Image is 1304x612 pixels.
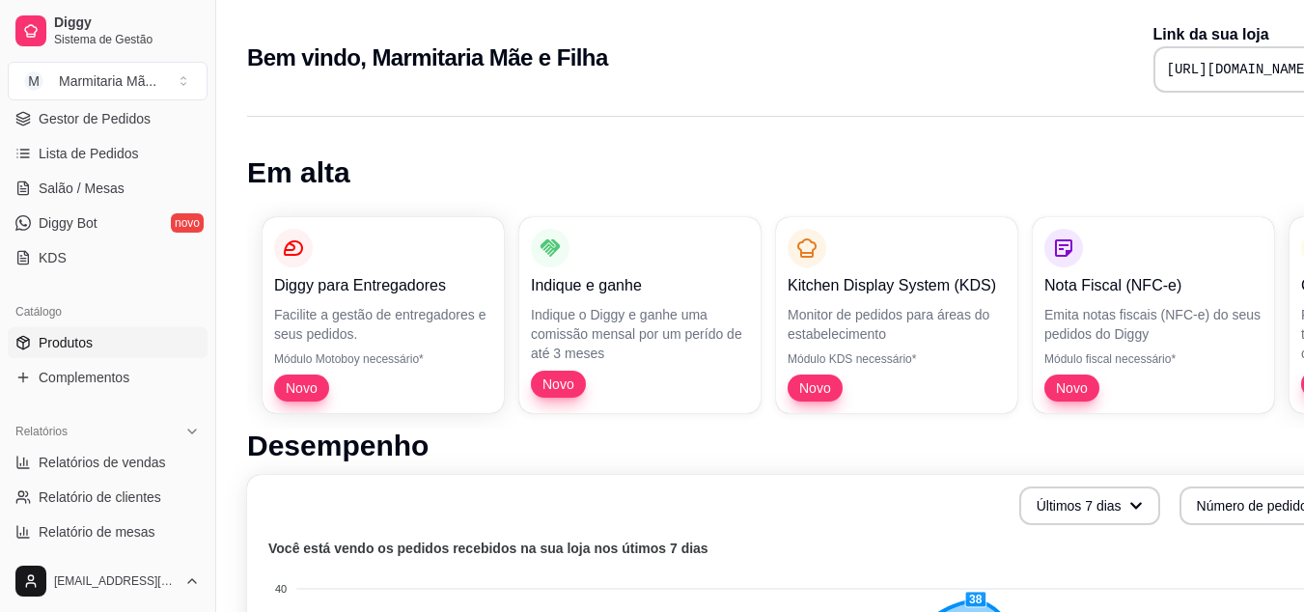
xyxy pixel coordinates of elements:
[39,487,161,507] span: Relatório de clientes
[8,296,208,327] div: Catálogo
[39,333,93,352] span: Produtos
[24,71,43,91] span: M
[39,144,139,163] span: Lista de Pedidos
[54,14,200,32] span: Diggy
[8,516,208,547] a: Relatório de mesas
[263,217,504,413] button: Diggy para EntregadoresFacilite a gestão de entregadores e seus pedidos.Módulo Motoboy necessário...
[274,274,492,297] p: Diggy para Entregadores
[274,351,492,367] p: Módulo Motoboy necessário*
[791,378,839,398] span: Novo
[39,248,67,267] span: KDS
[39,109,151,128] span: Gestor de Pedidos
[39,179,125,198] span: Salão / Mesas
[788,351,1006,367] p: Módulo KDS necessário*
[1019,487,1160,525] button: Últimos 7 dias
[8,103,208,134] a: Gestor de Pedidos
[8,8,208,54] a: DiggySistema de Gestão
[8,447,208,478] a: Relatórios de vendas
[1048,378,1096,398] span: Novo
[788,274,1006,297] p: Kitchen Display System (KDS)
[15,424,68,439] span: Relatórios
[1044,305,1262,344] p: Emita notas fiscais (NFC-e) do seus pedidos do Diggy
[59,71,156,91] div: Marmitaria Mã ...
[8,558,208,604] button: [EMAIL_ADDRESS][DOMAIN_NAME]
[8,362,208,393] a: Complementos
[8,242,208,273] a: KDS
[8,208,208,238] a: Diggy Botnovo
[39,213,97,233] span: Diggy Bot
[531,305,749,363] p: Indique o Diggy e ganhe uma comissão mensal por um perído de até 3 meses
[776,217,1017,413] button: Kitchen Display System (KDS)Monitor de pedidos para áreas do estabelecimentoMódulo KDS necessário...
[268,541,708,556] text: Você está vendo os pedidos recebidos na sua loja nos útimos 7 dias
[1044,351,1262,367] p: Módulo fiscal necessário*
[1033,217,1274,413] button: Nota Fiscal (NFC-e)Emita notas fiscais (NFC-e) do seus pedidos do DiggyMódulo fiscal necessário*Novo
[8,173,208,204] a: Salão / Mesas
[8,138,208,169] a: Lista de Pedidos
[39,368,129,387] span: Complementos
[39,453,166,472] span: Relatórios de vendas
[274,305,492,344] p: Facilite a gestão de entregadores e seus pedidos.
[54,32,200,47] span: Sistema de Gestão
[531,274,749,297] p: Indique e ganhe
[39,522,155,542] span: Relatório de mesas
[275,583,287,595] tspan: 40
[8,327,208,358] a: Produtos
[247,42,608,73] h2: Bem vindo, Marmitaria Mãe e Filha
[788,305,1006,344] p: Monitor de pedidos para áreas do estabelecimento
[278,378,325,398] span: Novo
[8,62,208,100] button: Select a team
[1044,274,1262,297] p: Nota Fiscal (NFC-e)
[535,375,582,394] span: Novo
[54,573,177,589] span: [EMAIL_ADDRESS][DOMAIN_NAME]
[8,482,208,513] a: Relatório de clientes
[519,217,761,413] button: Indique e ganheIndique o Diggy e ganhe uma comissão mensal por um perído de até 3 mesesNovo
